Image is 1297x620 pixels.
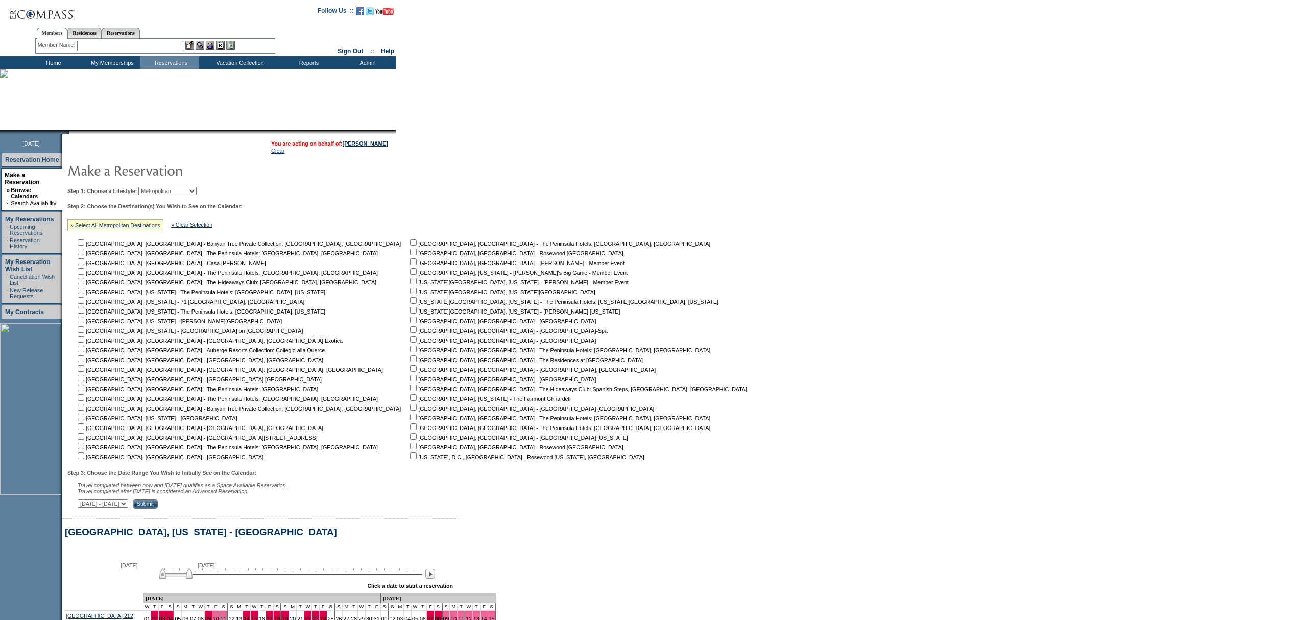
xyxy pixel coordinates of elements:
td: T [243,603,251,611]
td: T [350,603,358,611]
td: Reports [278,56,337,69]
nobr: [GEOGRAPHIC_DATA], [GEOGRAPHIC_DATA] - Banyan Tree Private Collection: [GEOGRAPHIC_DATA], [GEOGRA... [76,406,401,412]
b: » [7,187,10,193]
nobr: [US_STATE][GEOGRAPHIC_DATA], [US_STATE] - The Peninsula Hotels: [US_STATE][GEOGRAPHIC_DATA], [US_... [408,299,718,305]
nobr: [GEOGRAPHIC_DATA], [GEOGRAPHIC_DATA] - The Hideaways Club: Spanish Steps, [GEOGRAPHIC_DATA], [GEO... [408,386,747,392]
img: b_edit.gif [185,41,194,50]
td: F [212,603,220,611]
td: W [143,603,151,611]
nobr: [GEOGRAPHIC_DATA], [GEOGRAPHIC_DATA] - [PERSON_NAME] - Member Event [408,260,625,266]
img: Subscribe to our YouTube Channel [375,8,394,15]
a: [GEOGRAPHIC_DATA] 212 [66,613,133,619]
nobr: [GEOGRAPHIC_DATA], [US_STATE] - The Fairmont Ghirardelli [408,396,571,402]
td: M [396,603,404,611]
td: F [266,603,274,611]
a: Clear [271,148,284,154]
td: Home [23,56,82,69]
nobr: [GEOGRAPHIC_DATA], [US_STATE] - [PERSON_NAME][GEOGRAPHIC_DATA] [76,318,282,324]
td: Admin [337,56,396,69]
b: Step 3: Choose the Date Range You Wish to Initially See on the Calendar: [67,470,256,476]
img: blank.gif [69,130,70,134]
nobr: [GEOGRAPHIC_DATA], [GEOGRAPHIC_DATA] - [GEOGRAPHIC_DATA], [GEOGRAPHIC_DATA] [76,357,323,363]
a: Upcoming Reservations [10,224,42,236]
span: :: [370,47,374,55]
td: My Memberships [82,56,140,69]
a: Members [37,28,68,39]
td: T [458,603,465,611]
a: Residences [67,28,102,38]
a: Help [381,47,394,55]
td: T [205,603,212,611]
nobr: [GEOGRAPHIC_DATA], [GEOGRAPHIC_DATA] - Rosewood [GEOGRAPHIC_DATA] [408,444,623,450]
nobr: [GEOGRAPHIC_DATA], [GEOGRAPHIC_DATA] - [GEOGRAPHIC_DATA]-Spa [408,328,608,334]
nobr: [GEOGRAPHIC_DATA], [GEOGRAPHIC_DATA] - [GEOGRAPHIC_DATA] [76,454,263,460]
td: S [274,603,282,611]
td: Vacation Collection [199,56,278,69]
a: Make a Reservation [5,172,40,186]
td: [DATE] [381,593,496,603]
td: · [7,237,9,249]
td: T [404,603,412,611]
td: F [159,603,166,611]
img: promoShadowLeftCorner.gif [65,130,69,134]
img: Follow us on Twitter [366,7,374,15]
td: S [174,603,182,611]
nobr: [GEOGRAPHIC_DATA], [US_STATE] - [PERSON_NAME]'s Big Game - Member Event [408,270,628,276]
nobr: [US_STATE][GEOGRAPHIC_DATA], [US_STATE] - [PERSON_NAME] - Member Event [408,279,629,285]
div: Member Name: [38,41,77,50]
img: Impersonate [206,41,214,50]
a: Become our fan on Facebook [356,10,364,16]
td: T [366,603,373,611]
td: W [412,603,419,611]
td: W [358,603,366,611]
nobr: [GEOGRAPHIC_DATA], [GEOGRAPHIC_DATA] - Casa [PERSON_NAME] [76,260,266,266]
nobr: [GEOGRAPHIC_DATA], [GEOGRAPHIC_DATA] - The Peninsula Hotels: [GEOGRAPHIC_DATA], [GEOGRAPHIC_DATA] [76,444,378,450]
td: S [228,603,235,611]
nobr: [GEOGRAPHIC_DATA], [GEOGRAPHIC_DATA] - Auberge Resorts Collection: Collegio alla Querce [76,347,325,353]
nobr: [GEOGRAPHIC_DATA], [GEOGRAPHIC_DATA] - The Peninsula Hotels: [GEOGRAPHIC_DATA], [GEOGRAPHIC_DATA] [76,250,378,256]
a: My Contracts [5,308,44,316]
nobr: [GEOGRAPHIC_DATA], [GEOGRAPHIC_DATA] - The Peninsula Hotels: [GEOGRAPHIC_DATA] [76,386,318,392]
td: T [419,603,427,611]
td: T [189,603,197,611]
td: S [488,603,496,611]
nobr: [GEOGRAPHIC_DATA], [GEOGRAPHIC_DATA] - [GEOGRAPHIC_DATA], [GEOGRAPHIC_DATA] [408,367,656,373]
nobr: [GEOGRAPHIC_DATA], [US_STATE] - [GEOGRAPHIC_DATA] on [GEOGRAPHIC_DATA] [76,328,303,334]
a: Reservations [102,28,140,38]
td: F [481,603,488,611]
a: My Reservation Wish List [5,258,51,273]
td: S [381,603,389,611]
td: S [327,603,335,611]
td: W [304,603,312,611]
nobr: [US_STATE], D.C., [GEOGRAPHIC_DATA] - Rosewood [US_STATE], [GEOGRAPHIC_DATA] [408,454,644,460]
nobr: [GEOGRAPHIC_DATA], [GEOGRAPHIC_DATA] - [GEOGRAPHIC_DATA] [408,318,596,324]
nobr: [GEOGRAPHIC_DATA], [GEOGRAPHIC_DATA] - Rosewood [GEOGRAPHIC_DATA] [408,250,623,256]
nobr: [GEOGRAPHIC_DATA], [GEOGRAPHIC_DATA] - [GEOGRAPHIC_DATA] [GEOGRAPHIC_DATA] [76,376,322,383]
nobr: [GEOGRAPHIC_DATA], [GEOGRAPHIC_DATA] - [GEOGRAPHIC_DATA], [GEOGRAPHIC_DATA] [76,425,323,431]
td: · [7,224,9,236]
a: Reservation History [10,237,40,249]
td: · [7,274,9,286]
nobr: [GEOGRAPHIC_DATA], [GEOGRAPHIC_DATA] - The Hideaways Club: [GEOGRAPHIC_DATA], [GEOGRAPHIC_DATA] [76,279,376,285]
img: pgTtlMakeReservation.gif [67,160,272,180]
span: [DATE] [198,562,215,568]
a: New Release Requests [10,287,43,299]
td: W [251,603,258,611]
nobr: [GEOGRAPHIC_DATA], [GEOGRAPHIC_DATA] - [GEOGRAPHIC_DATA] [GEOGRAPHIC_DATA] [408,406,654,412]
nobr: [GEOGRAPHIC_DATA], [GEOGRAPHIC_DATA] - The Peninsula Hotels: [GEOGRAPHIC_DATA], [GEOGRAPHIC_DATA] [408,415,710,421]
td: T [312,603,320,611]
td: M [450,603,458,611]
nobr: [GEOGRAPHIC_DATA], [GEOGRAPHIC_DATA] - The Peninsula Hotels: [GEOGRAPHIC_DATA], [GEOGRAPHIC_DATA] [408,241,710,247]
td: Reservations [140,56,199,69]
span: [DATE] [22,140,40,147]
nobr: [GEOGRAPHIC_DATA], [US_STATE] - [GEOGRAPHIC_DATA] [76,415,237,421]
a: [GEOGRAPHIC_DATA], [US_STATE] - [GEOGRAPHIC_DATA] [65,527,337,537]
a: » Select All Metropolitan Destinations [70,222,160,228]
a: [PERSON_NAME] [343,140,388,147]
nobr: [GEOGRAPHIC_DATA], [GEOGRAPHIC_DATA] - The Peninsula Hotels: [GEOGRAPHIC_DATA], [GEOGRAPHIC_DATA] [408,425,710,431]
td: S [389,603,397,611]
span: [DATE] [121,562,138,568]
b: Step 1: Choose a Lifestyle: [67,188,137,194]
span: Travel completed between now and [DATE] qualifies as a Space Available Reservation. [78,482,287,488]
td: Follow Us :: [318,6,354,18]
